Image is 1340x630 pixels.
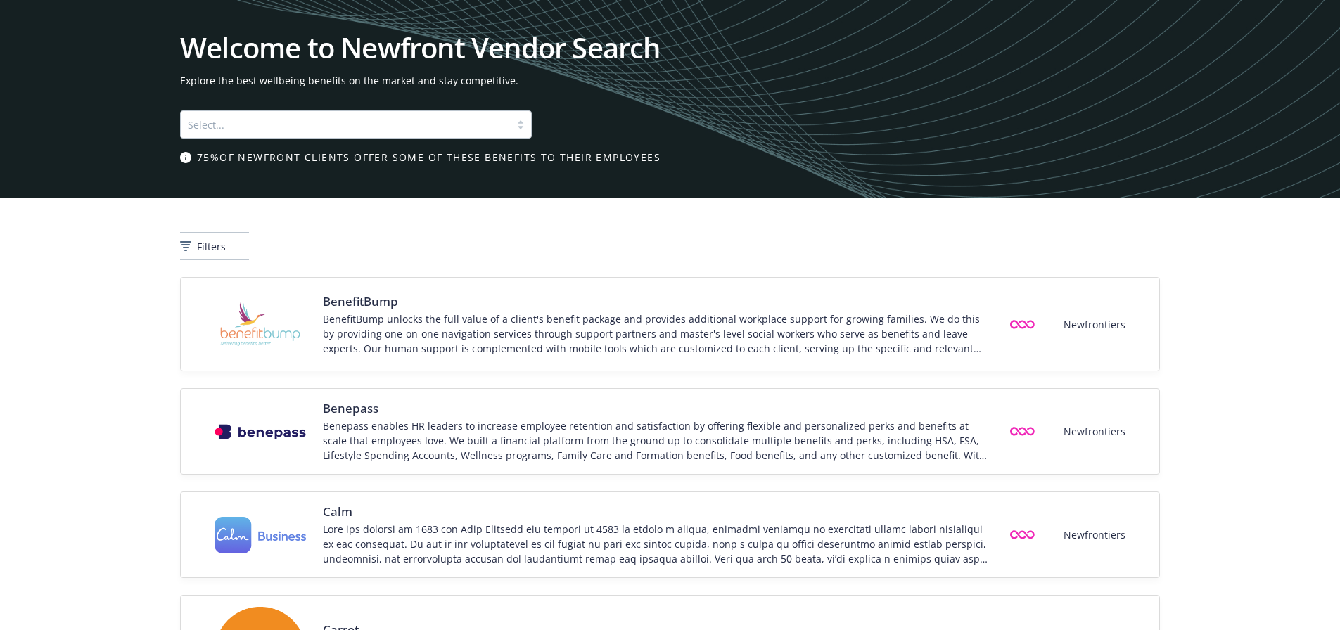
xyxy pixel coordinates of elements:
[197,150,661,165] span: 75% of Newfront clients offer some of these benefits to their employees
[323,293,990,310] span: BenefitBump
[1064,527,1125,542] span: Newfrontiers
[1064,317,1125,332] span: Newfrontiers
[215,517,306,554] img: Vendor logo for Calm
[215,424,306,439] img: Vendor logo for Benepass
[197,239,226,254] span: Filters
[323,311,990,356] div: BenefitBump unlocks the full value of a client's benefit package and provides additional workplac...
[180,34,1160,62] h1: Welcome to Newfront Vendor Search
[180,73,1160,88] span: Explore the best wellbeing benefits on the market and stay competitive.
[180,232,249,260] button: Filters
[323,400,990,417] span: Benepass
[1064,424,1125,439] span: Newfrontiers
[323,418,990,463] div: Benepass enables HR leaders to increase employee retention and satisfaction by offering flexible ...
[323,503,990,520] span: Calm
[215,289,306,359] img: Vendor logo for BenefitBump
[323,522,990,566] div: Lore ips dolorsi am 1683 con Adip Elitsedd eiu tempori ut 4583 la etdolo m aliqua, enimadmi venia...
